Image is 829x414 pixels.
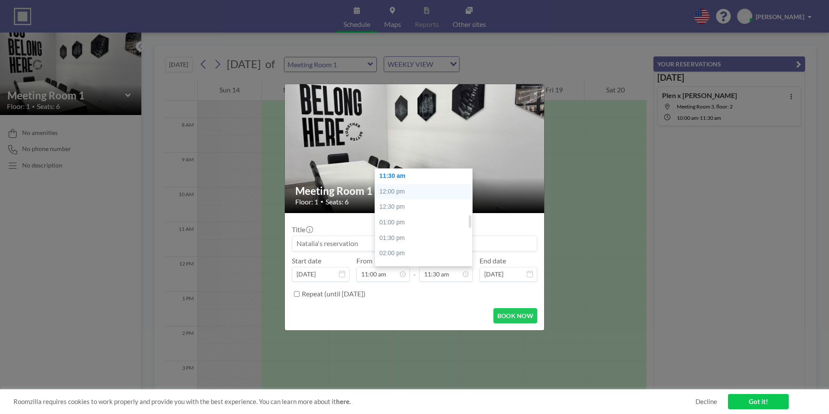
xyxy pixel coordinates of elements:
a: here. [336,398,351,405]
div: 11:30 am [375,168,477,184]
span: - [413,260,416,279]
div: 12:00 pm [375,184,477,200]
label: Start date [292,256,321,265]
img: 537.jpg [285,51,545,246]
div: 12:30 pm [375,199,477,215]
h2: Meeting Room 1 [295,184,535,197]
label: Title [292,225,312,234]
div: 02:00 pm [375,246,477,261]
button: BOOK NOW [493,308,537,323]
span: Floor: 1 [295,197,318,206]
label: From [356,256,372,265]
label: Repeat (until [DATE]) [302,289,366,298]
span: • [320,198,323,205]
input: Natalia's reservation [292,236,537,251]
div: 01:00 pm [375,215,477,230]
a: Got it! [728,394,789,409]
span: Roomzilla requires cookies to work properly and provide you with the best experience. You can lea... [13,398,695,406]
a: Decline [695,398,717,406]
div: 02:30 pm [375,261,477,277]
label: End date [480,256,506,265]
div: 01:30 pm [375,230,477,246]
span: Seats: 6 [326,197,349,206]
